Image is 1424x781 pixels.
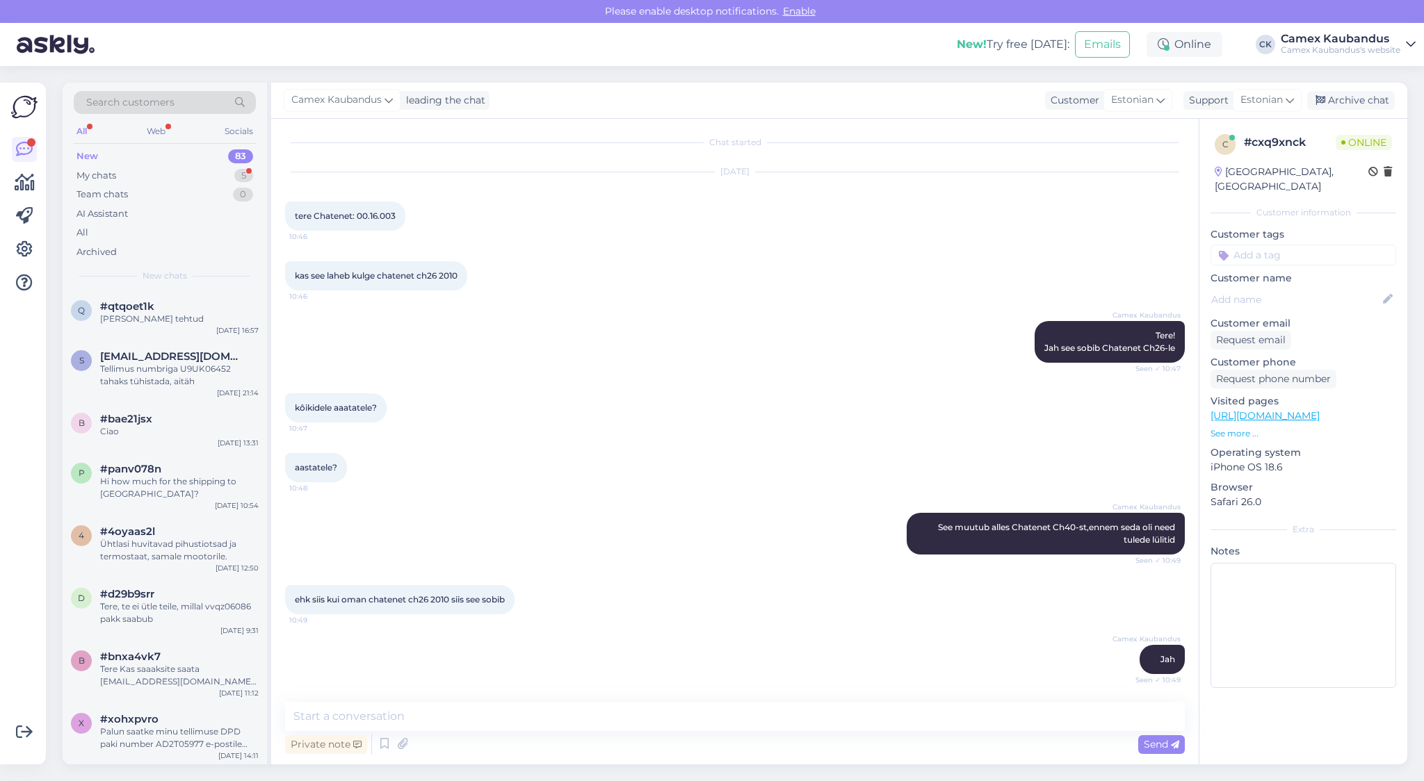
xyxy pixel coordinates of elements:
div: Chat started [285,136,1185,149]
div: Archive chat [1307,91,1395,110]
div: Ciao [100,425,259,438]
p: Visited pages [1211,394,1396,409]
div: Tere Kas saaaksite saata [EMAIL_ADDRESS][DOMAIN_NAME] e-[PERSON_NAME] ka minu tellimuse arve: EWF... [100,663,259,688]
div: Online [1147,32,1222,57]
div: # cxq9xnck [1244,134,1336,151]
span: Seen ✓ 10:49 [1128,555,1181,566]
span: New chats [143,270,187,282]
span: Camex Kaubandus [1112,310,1181,320]
div: Palun saatke minu tellimuse DPD paki number AD2T05977 e-postile [EMAIL_ADDRESS][DOMAIN_NAME] [100,725,259,750]
p: Customer tags [1211,227,1396,242]
div: [DATE] 14:11 [218,750,259,761]
div: Socials [222,122,256,140]
span: Estonian [1111,92,1154,108]
div: Try free [DATE]: [957,36,1069,53]
div: Web [144,122,168,140]
span: Sectorx5@hotmail.com [100,350,245,363]
span: d [78,593,85,603]
div: Private note [285,735,367,754]
span: kas see laheb kulge chatenet ch26 2010 [295,270,458,281]
span: #bnxa4vk7 [100,650,161,663]
span: 10:46 [289,291,341,302]
div: All [74,122,90,140]
div: Hi how much for the shipping to [GEOGRAPHIC_DATA]? [100,475,259,500]
span: #panv078n [100,463,161,475]
div: 5 [234,169,253,183]
div: Extra [1211,523,1396,536]
span: kôikidele aaatatele? [295,402,377,413]
div: My chats [76,169,116,183]
span: #4oyaas2l [100,525,155,538]
span: Send [1144,738,1179,750]
span: c [1222,139,1229,149]
div: Ühtlasi huvitavad pihustiotsad ja termostaat, samale mootorile. [100,538,259,563]
p: See more ... [1211,427,1396,440]
div: [DATE] 10:54 [215,500,259,511]
span: 10:49 [289,615,341,625]
span: #qtqoet1k [100,300,154,313]
span: Camex Kaubandus [1112,502,1181,512]
b: New! [957,38,987,51]
span: #d29b9srr [100,588,154,600]
img: Askly Logo [11,94,38,120]
div: [DATE] 12:50 [216,563,259,573]
a: [URL][DOMAIN_NAME] [1211,409,1320,422]
span: tere Chatenet: 00.16.003 [295,211,396,221]
span: b [79,418,85,428]
p: Operating system [1211,445,1396,460]
div: [DATE] 11:12 [219,688,259,698]
div: Archived [76,245,117,259]
span: Online [1336,135,1392,150]
span: Enable [779,5,820,17]
div: Support [1183,93,1229,108]
span: Seen ✓ 10:49 [1128,675,1181,685]
p: Customer name [1211,271,1396,286]
div: Request email [1211,331,1291,350]
span: Search customers [86,95,175,110]
div: [DATE] 13:31 [218,438,259,448]
div: All [76,226,88,240]
div: Camex Kaubandus's website [1281,44,1400,56]
span: b [79,655,85,666]
div: [GEOGRAPHIC_DATA], [GEOGRAPHIC_DATA] [1215,165,1368,194]
div: CK [1256,35,1275,54]
div: Customer information [1211,206,1396,219]
span: 10:46 [289,231,341,242]
span: q [78,305,85,315]
input: Add a tag [1211,245,1396,265]
span: See muutub alles Chatenet Ch40-st,ennem seda oli need tulede lülitid [938,522,1177,545]
div: [DATE] 16:57 [216,325,259,336]
div: 0 [233,188,253,202]
button: Emails [1075,31,1130,58]
p: Browser [1211,480,1396,495]
span: Camex Kaubandus [291,92,382,108]
div: Customer [1045,93,1099,108]
div: 83 [228,149,253,163]
p: Customer phone [1211,355,1396,370]
p: Notes [1211,544,1396,559]
div: Tere, te ei ütle teile, millal vvqz06086 pakk saabub [100,600,259,625]
div: Request phone number [1211,370,1336,388]
a: Camex KaubandusCamex Kaubandus's website [1281,33,1416,56]
span: 10:47 [289,423,341,434]
span: S [79,355,84,365]
span: #bae21jsx [100,413,152,425]
div: leading the chat [400,93,485,108]
p: Safari 26.0 [1211,495,1396,509]
div: Tellimus numbriga U9UK06452 tahaks tühistada, aitäh [100,363,259,388]
input: Add name [1211,292,1380,307]
span: Jah [1160,654,1175,664]
div: [DATE] 21:14 [217,388,259,398]
p: iPhone OS 18.6 [1211,460,1396,475]
div: New [76,149,98,163]
div: Team chats [76,188,128,202]
div: AI Assistant [76,207,128,221]
span: aastatele? [295,462,337,472]
span: 4 [79,530,84,541]
span: Estonian [1240,92,1283,108]
span: x [79,718,84,728]
span: Camex Kaubandus [1112,634,1181,644]
div: [PERSON_NAME] tehtud [100,313,259,325]
div: [DATE] 9:31 [220,625,259,636]
p: Customer email [1211,316,1396,331]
